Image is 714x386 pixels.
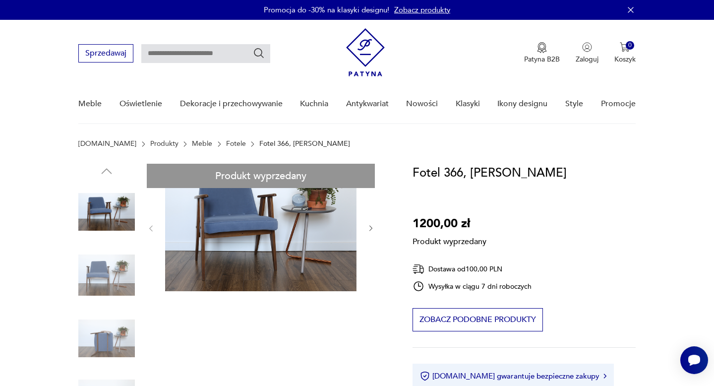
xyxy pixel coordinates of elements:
a: Nowości [406,85,438,123]
h1: Fotel 366, [PERSON_NAME] [413,164,567,183]
a: Ikona medaluPatyna B2B [524,42,560,64]
p: Promocja do -30% na klasyki designu! [264,5,389,15]
div: Dostawa od 100,00 PLN [413,263,532,275]
iframe: Smartsupp widget button [680,346,708,374]
img: Ikona certyfikatu [420,371,430,381]
a: Kuchnia [300,85,328,123]
button: Sprzedawaj [78,44,133,63]
img: Ikona medalu [537,42,547,53]
a: Fotele [226,140,246,148]
div: 0 [626,41,634,50]
a: Promocje [601,85,636,123]
a: Sprzedawaj [78,51,133,58]
a: [DOMAIN_NAME] [78,140,136,148]
a: Meble [78,85,102,123]
a: Dekoracje i przechowywanie [180,85,283,123]
button: Zobacz podobne produkty [413,308,543,331]
a: Zobacz produkty [394,5,450,15]
p: Koszyk [614,55,636,64]
button: Zaloguj [576,42,598,64]
img: Patyna - sklep z meblami i dekoracjami vintage [346,28,385,76]
a: Meble [192,140,212,148]
img: Ikona dostawy [413,263,424,275]
p: 1200,00 zł [413,214,486,233]
a: Antykwariat [346,85,389,123]
button: Szukaj [253,47,265,59]
p: Fotel 366, [PERSON_NAME] [259,140,350,148]
button: [DOMAIN_NAME] gwarantuje bezpieczne zakupy [420,371,606,381]
button: 0Koszyk [614,42,636,64]
a: Ikony designu [497,85,547,123]
a: Oświetlenie [119,85,162,123]
a: Produkty [150,140,178,148]
img: Ikonka użytkownika [582,42,592,52]
a: Style [565,85,583,123]
p: Zaloguj [576,55,598,64]
img: Ikona strzałki w prawo [603,374,606,379]
p: Patyna B2B [524,55,560,64]
button: Patyna B2B [524,42,560,64]
img: Ikona koszyka [620,42,630,52]
div: Wysyłka w ciągu 7 dni roboczych [413,280,532,292]
p: Produkt wyprzedany [413,233,486,247]
a: Klasyki [456,85,480,123]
